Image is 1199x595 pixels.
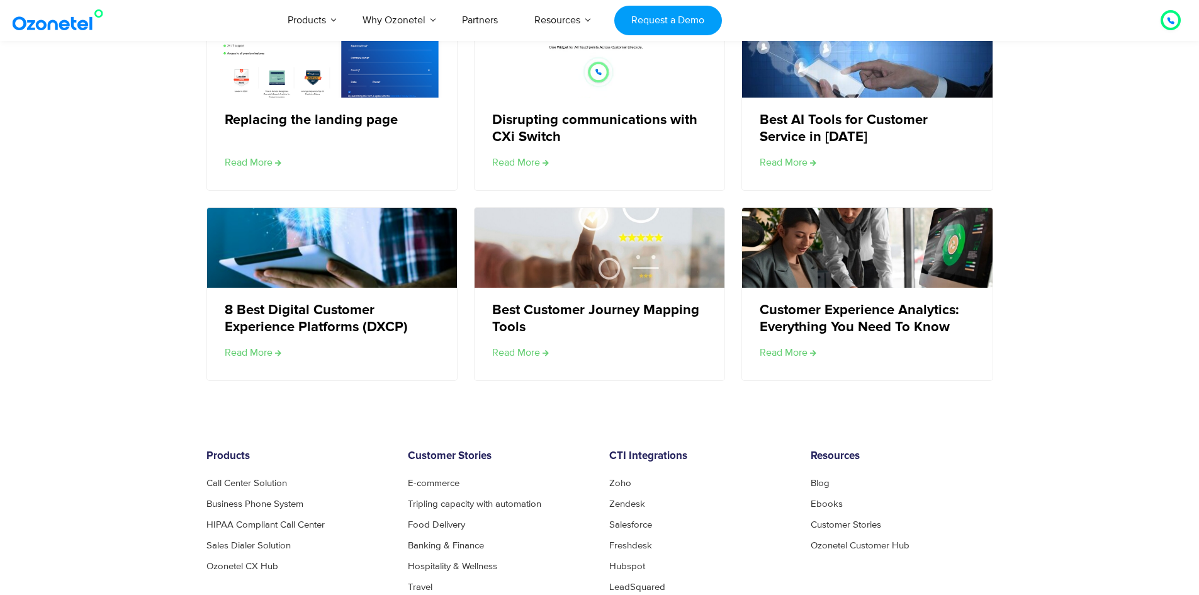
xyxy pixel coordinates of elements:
[492,155,549,170] a: Read more about Disrupting communications with CXi Switch
[760,155,816,170] a: Read more about Best AI Tools for Customer Service in 2024
[225,155,281,170] a: Read more about Replacing the landing page
[408,582,432,592] a: Travel
[609,582,665,592] a: LeadSquared
[206,479,287,488] a: Call Center Solution
[760,345,816,360] a: Read more about Customer Experience Analytics: Everything You Need To Know
[492,345,549,360] a: Read more about Best Customer Journey Mapping Tools
[206,499,303,509] a: Business Phone System
[614,6,722,35] a: Request a Demo
[492,302,706,336] a: Best Customer Journey Mapping Tools
[609,479,631,488] a: Zoho
[408,562,497,571] a: Hospitality & Wellness
[206,450,389,463] h6: Products
[408,479,459,488] a: E-commerce
[206,562,278,571] a: Ozonetel CX Hub
[609,541,652,550] a: Freshdesk
[609,499,645,509] a: Zendesk
[811,450,993,463] h6: Resources
[408,499,541,509] a: Tripling capacity with automation
[492,112,706,145] a: Disrupting communications with CXi Switch
[225,112,398,128] a: Replacing the landing page
[760,112,973,145] a: Best AI Tools for Customer Service in [DATE]
[609,520,652,530] a: Salesforce
[760,302,973,336] a: Customer Experience Analytics: Everything You Need To Know
[609,562,645,571] a: Hubspot
[225,302,438,336] a: 8 Best Digital Customer Experience Platforms (DXCP)
[811,499,843,509] a: Ebooks
[811,479,830,488] a: Blog
[408,520,465,530] a: Food Delivery
[225,345,281,360] a: Read more about 8 Best Digital Customer Experience Platforms (DXCP)
[206,541,291,550] a: Sales Dialer Solution
[811,520,881,530] a: Customer Stories
[408,450,590,463] h6: Customer Stories
[609,450,792,463] h6: CTI Integrations
[811,541,909,550] a: Ozonetel Customer Hub
[206,520,325,530] a: HIPAA Compliant Call Center
[408,541,484,550] a: Banking & Finance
